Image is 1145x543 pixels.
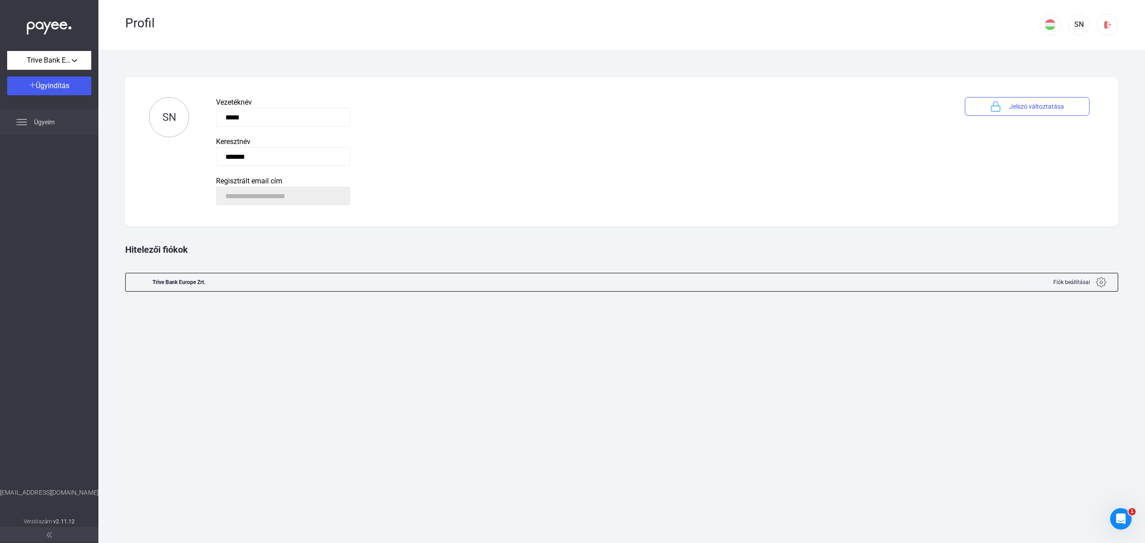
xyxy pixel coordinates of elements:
button: SN [149,97,189,137]
iframe: Intercom live chat [1110,508,1132,530]
span: Ügyeim [34,117,55,127]
span: SN [162,111,176,123]
div: Vezetéknév [216,97,938,108]
div: Hitelezői fiókok [125,231,1118,268]
span: 1 [1128,508,1136,515]
span: Trive Bank Europe Zrt. [27,55,72,66]
div: SN [1071,19,1086,30]
button: SN [1068,14,1090,35]
img: gear.svg [1096,277,1107,288]
button: Fiók beállításai [1042,273,1118,291]
img: HU [1045,19,1056,30]
img: white-payee-white-dot.svg [27,17,72,35]
img: lock-blue [990,101,1001,112]
span: Ügyindítás [36,81,69,90]
button: HU [1039,14,1061,35]
strong: v2.11.12 [53,518,75,525]
div: Profil [125,16,1039,31]
div: Regisztrált email cím [216,176,938,187]
button: Ügyindítás [7,76,91,95]
div: Trive Bank Europe Zrt. [153,273,205,291]
button: logout-red [1097,14,1118,35]
span: Jelszó változtatása [1009,101,1064,112]
img: plus-white.svg [30,82,36,88]
img: arrow-double-left-grey.svg [47,532,52,538]
img: list.svg [16,117,27,127]
div: Keresztnév [216,136,938,147]
img: logout-red [1103,20,1112,30]
button: Trive Bank Europe Zrt. [7,51,91,70]
span: Fiók beállításai [1053,277,1090,288]
button: lock-blueJelszó változtatása [965,97,1090,116]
